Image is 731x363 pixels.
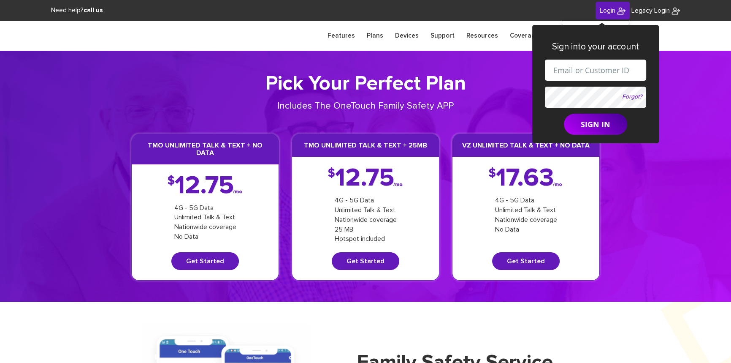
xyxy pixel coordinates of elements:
span: /mo [233,190,242,194]
div: Unlimited Talk & Text [495,205,557,215]
div: No Data [495,225,557,235]
span: Login [600,7,615,14]
h1: Pick Your Perfect Plan [131,72,600,96]
div: Hotspot included [335,234,397,244]
a: Get Started [492,252,560,270]
div: Nationwide coverage [335,215,397,225]
a: Forgot? [622,94,642,100]
input: Email or Customer ID [545,60,646,81]
span: $ [489,169,496,178]
div: Unlimited Talk & Text [335,205,397,215]
h3: VZ Unlimited Talk & Text + No Data [452,134,599,157]
h3: TMO Unlimited Talk & Text + No Data [132,134,279,164]
span: /mo [393,183,403,186]
div: 12.75 [328,169,403,187]
div: Nationwide coverage [174,222,236,232]
div: 4G - 5G Data [335,196,397,205]
a: Plans [361,27,389,44]
div: No Data [174,232,236,242]
span: /mo [553,183,562,186]
div: Nationwide coverage [495,215,557,225]
p: Includes The OneTouch Family Safety APP [249,100,483,113]
a: Get Started [171,252,239,270]
a: Devices [389,27,425,44]
span: Need help? [51,7,103,14]
img: YereimWireless [671,7,680,15]
img: YereimWireless [617,7,625,15]
a: Get Started [332,252,399,270]
span: $ [328,169,335,178]
a: Features [322,27,361,44]
h3: TMO Unlimited Talk & Text + 25MB [292,134,439,157]
span: $ [168,177,175,186]
div: 25 MB [335,225,397,235]
div: 12.75 [168,177,243,195]
a: Legacy Login [631,6,680,16]
strong: call us [84,7,103,14]
a: Support [425,27,460,44]
div: 4G - 5G Data [174,203,236,213]
div: 4G - 5G Data [495,196,557,205]
span: Legacy Login [631,7,670,14]
div: 17.63 [489,169,563,187]
div: Unlimited Talk & Text [174,213,236,222]
a: Coverage [504,27,545,44]
button: SIGN IN [564,114,627,135]
h3: Sign into your account [545,42,646,52]
a: Resources [460,27,504,44]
